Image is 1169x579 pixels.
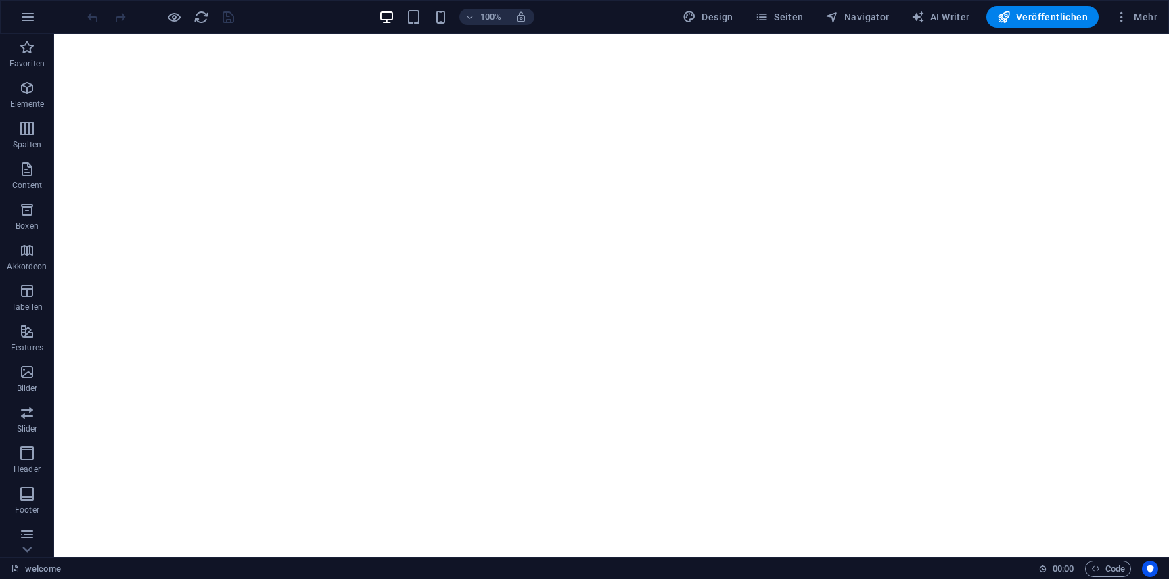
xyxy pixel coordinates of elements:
[986,6,1099,28] button: Veröffentlichen
[193,9,209,25] i: Seite neu laden
[16,221,39,231] p: Boxen
[1091,561,1125,577] span: Code
[11,342,43,353] p: Features
[1085,561,1131,577] button: Code
[480,9,501,25] h6: 100%
[750,6,809,28] button: Seiten
[11,561,61,577] a: Klick, um Auswahl aufzuheben. Doppelklick öffnet Seitenverwaltung
[1053,561,1074,577] span: 00 00
[677,6,739,28] div: Design (Strg+Alt+Y)
[7,261,47,272] p: Akkordeon
[825,10,890,24] span: Navigator
[683,10,733,24] span: Design
[12,302,43,312] p: Tabellen
[1038,561,1074,577] h6: Session-Zeit
[193,9,209,25] button: reload
[17,423,38,434] p: Slider
[911,10,970,24] span: AI Writer
[1115,10,1157,24] span: Mehr
[9,58,45,69] p: Favoriten
[1062,563,1064,574] span: :
[459,9,507,25] button: 100%
[677,6,739,28] button: Design
[906,6,976,28] button: AI Writer
[755,10,804,24] span: Seiten
[13,139,41,150] p: Spalten
[166,9,182,25] button: Klicke hier, um den Vorschau-Modus zu verlassen
[10,99,45,110] p: Elemente
[820,6,895,28] button: Navigator
[997,10,1088,24] span: Veröffentlichen
[1109,6,1163,28] button: Mehr
[17,383,38,394] p: Bilder
[12,180,42,191] p: Content
[1142,561,1158,577] button: Usercentrics
[515,11,527,23] i: Bei Größenänderung Zoomstufe automatisch an das gewählte Gerät anpassen.
[15,505,39,515] p: Footer
[14,464,41,475] p: Header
